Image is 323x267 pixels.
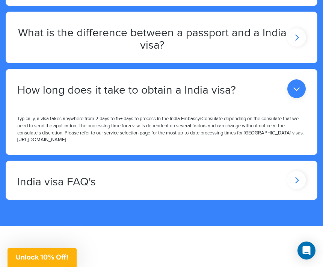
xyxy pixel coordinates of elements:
div: Unlock 10% Off! [8,248,77,267]
p: Typically, a visa takes anywhere from 2 days to 15+ days to process in the India Embassy/Consulat... [17,115,306,143]
h2: How long does it take to obtain a India visa? [17,84,236,97]
h2: What is the difference between a passport and a India visa? [17,27,287,52]
h2: India visa FAQ's [17,176,96,188]
span: Unlock 10% Off! [16,253,68,261]
a: [URL][DOMAIN_NAME] [17,137,66,143]
div: Open Intercom Messenger [297,242,315,260]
